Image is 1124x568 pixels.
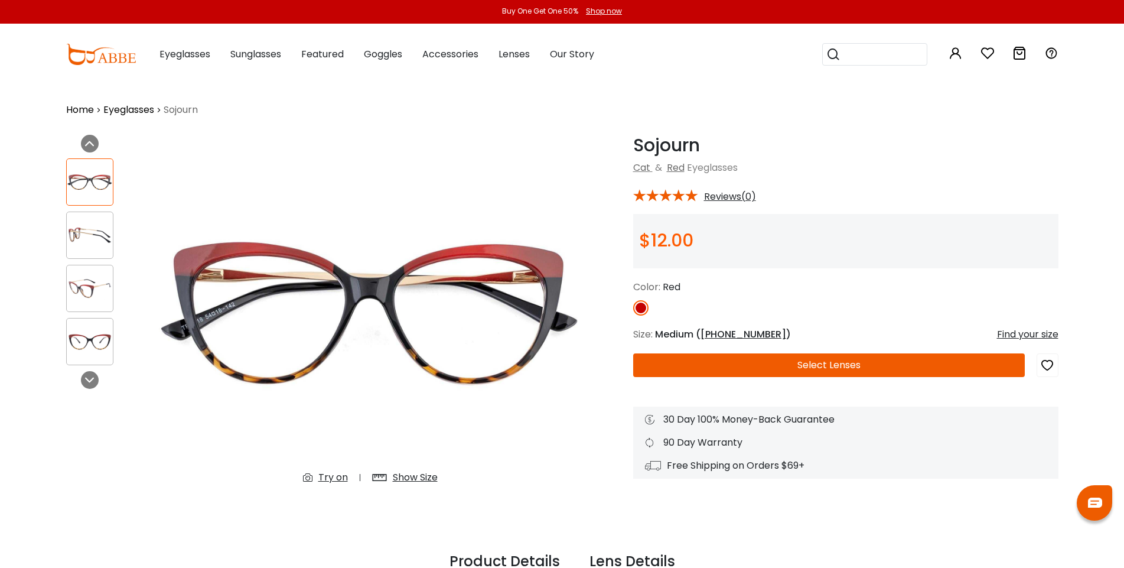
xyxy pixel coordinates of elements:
span: Reviews(0) [704,192,756,202]
img: Sojourn Red Acetate Eyeglasses , SpringHinges , UniversalBridgeFit Frames from ABBE Glasses [67,171,113,194]
div: Show Size [393,470,438,485]
img: chat [1088,498,1102,508]
span: & [653,161,664,174]
div: Try on [318,470,348,485]
span: [PHONE_NUMBER] [701,327,786,341]
span: Medium ( ) [655,327,791,341]
img: Sojourn Red Acetate Eyeglasses , SpringHinges , UniversalBridgeFit Frames from ABBE Glasses [67,277,113,300]
h1: Sojourn [633,135,1058,156]
span: Eyeglasses [687,161,738,174]
span: Accessories [422,47,478,61]
span: Sojourn [164,103,198,117]
img: Sojourn Red Acetate Eyeglasses , SpringHinges , UniversalBridgeFit Frames from ABBE Glasses [67,330,113,353]
span: Sunglasses [230,47,281,61]
div: Free Shipping on Orders $69+ [645,459,1047,473]
div: 30 Day 100% Money-Back Guarantee [645,413,1047,427]
a: Shop now [580,6,622,16]
img: Sojourn Red Acetate Eyeglasses , SpringHinges , UniversalBridgeFit Frames from ABBE Glasses [67,224,113,247]
div: Buy One Get One 50% [502,6,578,17]
span: Red [663,280,680,294]
img: Sojourn Red Acetate Eyeglasses , SpringHinges , UniversalBridgeFit Frames from ABBE Glasses [155,135,586,494]
a: Cat [633,161,650,174]
span: Lenses [499,47,530,61]
span: Our Story [550,47,594,61]
a: Eyeglasses [103,103,154,117]
span: Color: [633,280,660,294]
span: $12.00 [639,228,693,253]
a: Home [66,103,94,117]
div: 90 Day Warranty [645,436,1047,450]
button: Select Lenses [633,353,1025,377]
span: Goggles [364,47,402,61]
div: Find your size [997,327,1058,342]
span: Size: [633,327,653,341]
span: Featured [301,47,344,61]
a: Red [667,161,685,174]
span: Eyeglasses [159,47,210,61]
div: Shop now [586,6,622,17]
img: abbeglasses.com [66,44,136,65]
